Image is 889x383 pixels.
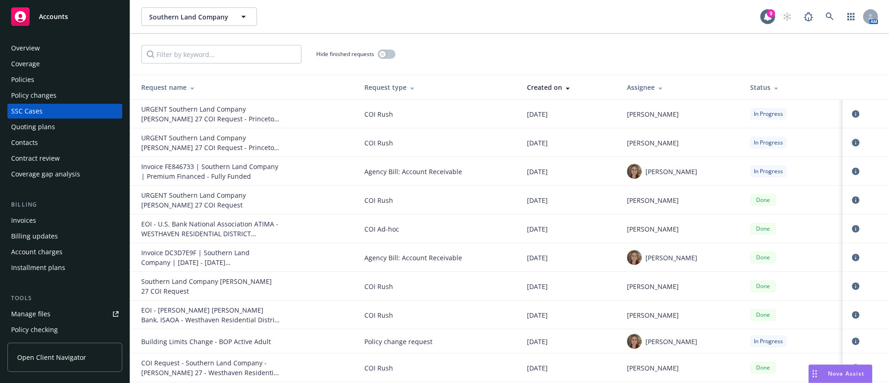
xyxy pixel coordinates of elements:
[141,190,280,210] div: URGENT Southern Land Company ACORD 27 COI Request
[850,252,861,263] a: circleInformation
[141,276,280,296] div: Southern Land Company ACORD 27 COI Request
[364,167,512,176] span: Agency Bill: Account Receivable
[11,88,56,103] div: Policy changes
[7,4,122,30] a: Accounts
[850,309,861,320] a: circleInformation
[808,364,872,383] button: Nova Assist
[754,196,772,204] span: Done
[364,310,512,320] span: COI Rush
[11,229,58,244] div: Billing updates
[11,322,58,337] div: Policy checking
[141,358,280,377] div: COI Request - Southern Land Company - Acord 27 - Westhaven Residential District Association, Inc....
[149,12,229,22] span: Southern Land Company
[11,135,38,150] div: Contacts
[754,138,783,147] span: In Progress
[7,294,122,303] div: Tools
[7,72,122,87] a: Policies
[645,337,697,346] span: [PERSON_NAME]
[7,41,122,56] a: Overview
[7,119,122,134] a: Quoting plans
[754,253,772,262] span: Done
[527,363,548,373] span: [DATE]
[754,225,772,233] span: Done
[141,337,280,346] div: Building Limits Change - BOP Active Adult
[627,310,679,320] span: [PERSON_NAME]
[627,82,735,92] div: Assignee
[141,305,280,325] div: EOI - Raymond James Bank, ISAOA - Westhaven Residential District Association, Inc
[527,167,548,176] span: [DATE]
[141,7,257,26] button: Southern Land Company
[7,88,122,103] a: Policy changes
[778,7,796,26] a: Start snowing
[7,135,122,150] a: Contacts
[527,253,548,263] span: [DATE]
[527,282,548,291] span: [DATE]
[11,57,40,71] div: Coverage
[364,138,512,148] span: COI Rush
[11,307,50,321] div: Manage files
[754,337,783,345] span: In Progress
[767,9,775,18] div: 9
[7,213,122,228] a: Invoices
[754,110,783,118] span: In Progress
[11,119,55,134] div: Quoting plans
[850,108,861,119] a: circleInformation
[364,224,512,234] span: COI Ad-hoc
[754,311,772,319] span: Done
[828,370,864,377] span: Nova Assist
[11,41,40,56] div: Overview
[527,82,612,92] div: Created on
[39,13,68,20] span: Accounts
[527,195,548,205] span: [DATE]
[364,363,512,373] span: COI Rush
[7,260,122,275] a: Installment plans
[11,213,36,228] div: Invoices
[627,195,679,205] span: [PERSON_NAME]
[850,166,861,177] a: circleInformation
[809,365,820,383] div: Drag to move
[527,337,548,346] span: [DATE]
[141,82,350,92] div: Request name
[11,245,63,259] div: Account charges
[754,167,783,176] span: In Progress
[7,167,122,182] a: Coverage gap analysis
[7,151,122,166] a: Contract review
[627,363,679,373] span: [PERSON_NAME]
[527,109,548,119] span: [DATE]
[527,138,548,148] span: [DATE]
[627,138,679,148] span: [PERSON_NAME]
[11,151,60,166] div: Contract review
[141,248,280,267] div: Invoice DC3D7E9F | Southern Land Company | 2025 - 2026 Westhaven Residential Property Policies
[850,362,861,373] a: circleInformation
[627,250,642,265] img: photo
[316,50,374,58] span: Hide finished requests
[527,310,548,320] span: [DATE]
[364,253,512,263] span: Agency Bill: Account Receivable
[11,167,80,182] div: Coverage gap analysis
[627,224,679,234] span: [PERSON_NAME]
[842,7,860,26] a: Switch app
[141,45,301,63] input: Filter by keyword...
[7,57,122,71] a: Coverage
[7,307,122,321] a: Manage files
[364,109,512,119] span: COI Rush
[799,7,818,26] a: Report a Bug
[850,137,861,148] a: circleInformation
[850,223,861,234] a: circleInformation
[364,337,512,346] span: Policy change request
[645,167,697,176] span: [PERSON_NAME]
[17,352,86,362] span: Open Client Navigator
[7,322,122,337] a: Policy checking
[364,195,512,205] span: COI Rush
[11,260,65,275] div: Installment plans
[527,224,548,234] span: [DATE]
[627,109,679,119] span: [PERSON_NAME]
[850,336,861,347] a: circleInformation
[627,164,642,179] img: photo
[364,82,512,92] div: Request type
[7,200,122,209] div: Billing
[141,219,280,239] div: EOI - U.S. Bank National Association ATIMA - WESTHAVEN RESIDENTIAL DISTRICT ASSOCIATION, INC
[754,282,772,290] span: Done
[7,245,122,259] a: Account charges
[627,282,679,291] span: [PERSON_NAME]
